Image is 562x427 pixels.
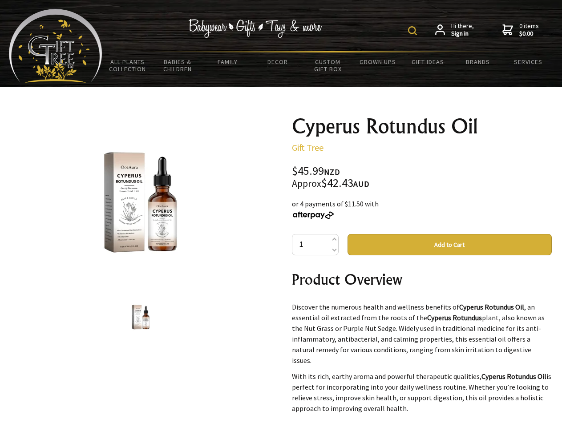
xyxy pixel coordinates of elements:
[451,22,474,38] span: Hi there,
[153,52,203,78] a: Babies & Children
[481,372,546,381] strong: Cyperus Rotundus Oil
[189,19,322,38] img: Babywear - Gifts - Toys & more
[292,116,552,137] h1: Cyperus Rotundus Oil
[253,52,303,71] a: Decor
[124,300,158,334] img: Cyperus Rotundus Oil
[292,371,552,414] p: With its rich, earthy aroma and powerful therapeutic qualities, is perfect for incorporating into...
[519,22,539,38] span: 0 items
[519,30,539,38] strong: $0.00
[9,9,102,83] img: Babyware - Gifts - Toys and more...
[202,52,253,71] a: Family
[503,52,554,71] a: Services
[71,133,210,272] img: Cyperus Rotundus Oil
[451,30,474,38] strong: Sign in
[303,52,353,78] a: Custom Gift Box
[292,269,552,290] h2: Product Overview
[292,302,552,366] p: Discover the numerous health and wellness benefits of , an essential oil extracted from the roots...
[292,165,552,189] div: $45.99 $42.43
[292,211,335,219] img: Afterpay
[427,313,482,322] strong: Cyperus Rotundus
[292,198,552,220] div: or 4 payments of $11.50 with
[435,22,474,38] a: Hi there,Sign in
[453,52,503,71] a: Brands
[403,52,453,71] a: Gift Ideas
[408,26,417,35] img: product search
[459,302,524,311] strong: Cyperus Rotundus Oil
[102,52,153,78] a: All Plants Collection
[292,177,321,189] small: Approx
[502,22,539,38] a: 0 items$0.00
[324,167,340,177] span: NZD
[292,142,323,153] a: Gift Tree
[353,179,369,189] span: AUD
[348,234,552,255] button: Add to Cart
[353,52,403,71] a: Grown Ups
